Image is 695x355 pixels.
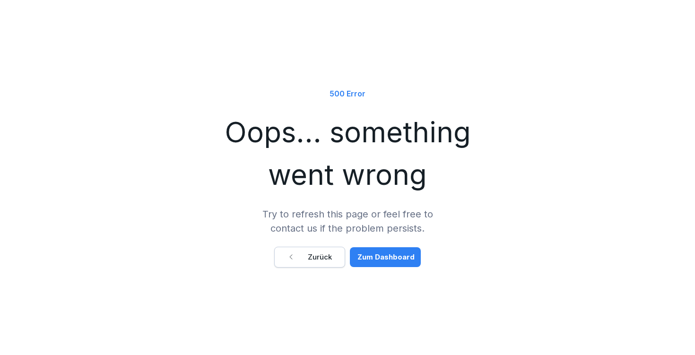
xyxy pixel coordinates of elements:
[274,247,345,268] button: Zurück
[253,207,442,235] p: Try to refresh this page or feel free to contact us if the problem persists.
[357,252,415,262] div: Zum Dashboard
[206,111,489,196] h1: Oops... something went wrong
[287,252,332,262] div: Zurück
[350,247,421,267] button: Zum Dashboard
[330,88,365,99] p: 500 Error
